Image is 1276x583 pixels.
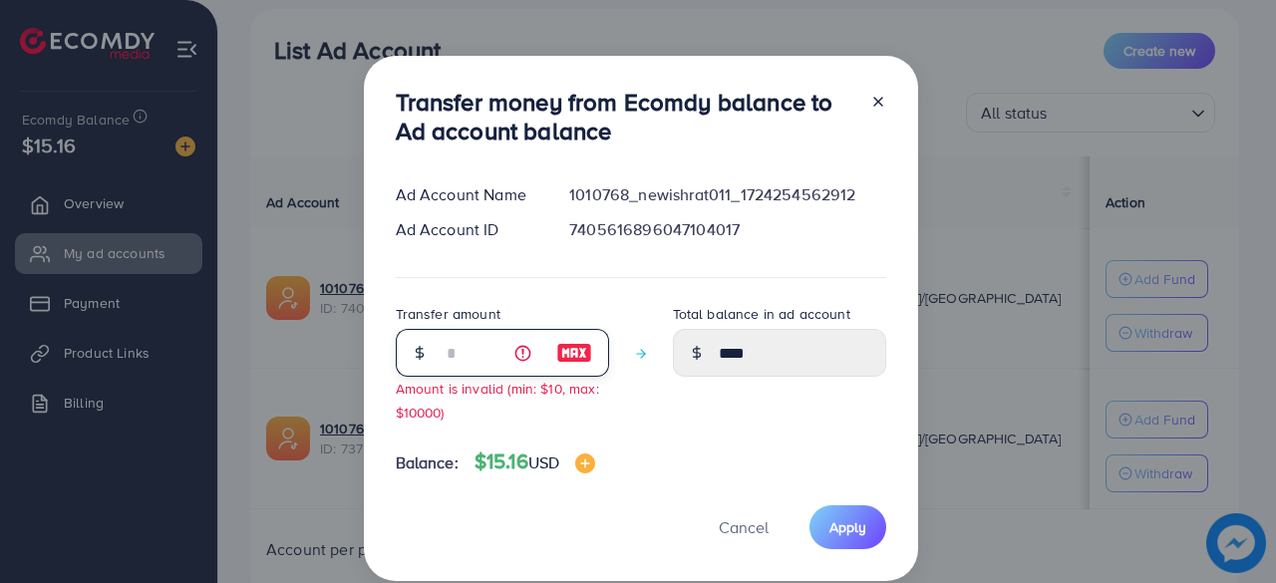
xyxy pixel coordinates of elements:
div: 7405616896047104017 [553,218,901,241]
span: Balance: [396,451,459,474]
img: image [556,341,592,365]
h3: Transfer money from Ecomdy balance to Ad account balance [396,88,854,146]
img: image [575,453,595,473]
button: Apply [809,505,886,548]
div: Ad Account ID [380,218,554,241]
label: Total balance in ad account [673,304,850,324]
button: Cancel [694,505,794,548]
div: 1010768_newishrat011_1724254562912 [553,183,901,206]
h4: $15.16 [475,449,595,474]
span: Apply [829,517,866,537]
div: Ad Account Name [380,183,554,206]
span: Cancel [719,516,769,538]
label: Transfer amount [396,304,500,324]
span: USD [528,451,559,473]
small: Amount is invalid (min: $10, max: $10000) [396,379,599,421]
